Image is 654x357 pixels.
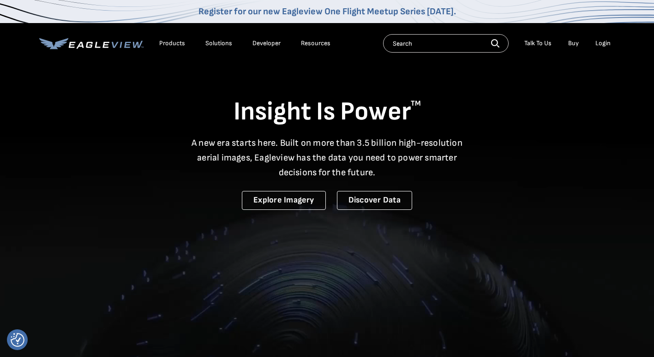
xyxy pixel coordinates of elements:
div: Products [159,39,185,48]
div: Solutions [205,39,232,48]
h1: Insight Is Power [39,96,615,128]
a: Developer [252,39,281,48]
div: Resources [301,39,330,48]
img: Revisit consent button [11,333,24,347]
a: Explore Imagery [242,191,326,210]
a: Register for our new Eagleview One Flight Meetup Series [DATE]. [198,6,456,17]
a: Discover Data [337,191,412,210]
p: A new era starts here. Built on more than 3.5 billion high-resolution aerial images, Eagleview ha... [186,136,468,180]
input: Search [383,34,509,53]
div: Login [595,39,611,48]
a: Buy [568,39,579,48]
sup: TM [411,99,421,108]
div: Talk To Us [524,39,552,48]
button: Consent Preferences [11,333,24,347]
